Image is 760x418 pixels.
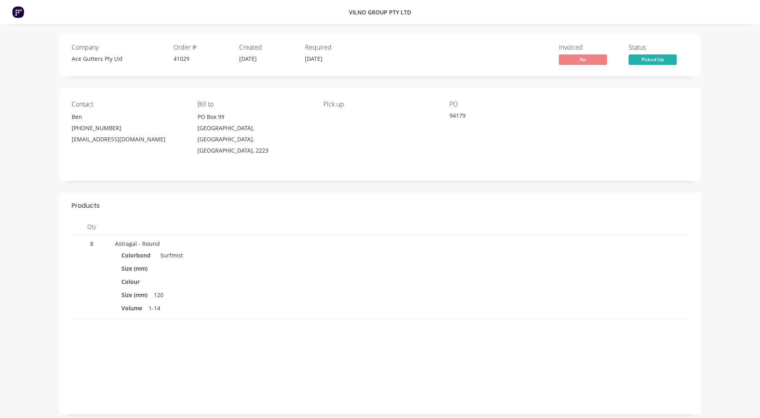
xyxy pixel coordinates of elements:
[629,54,677,64] span: Picked Up
[121,249,154,261] div: Colorbond
[72,219,112,235] div: Qty
[145,302,163,314] div: 1-14
[239,44,295,51] div: Created
[323,100,436,108] div: Pick up
[305,44,361,51] div: Required
[72,123,185,134] div: [PHONE_NUMBER]
[121,276,143,287] div: Colour
[349,8,411,16] span: Vilno Group Pty Ltd
[559,44,619,51] div: Invoiced
[198,123,310,156] div: [GEOGRAPHIC_DATA], [GEOGRAPHIC_DATA], [GEOGRAPHIC_DATA], 2223
[151,289,167,301] div: 120
[450,111,550,123] div: 94179
[75,239,109,248] span: 8
[121,302,145,314] div: Volume
[198,111,310,156] div: PO Box 99[GEOGRAPHIC_DATA], [GEOGRAPHIC_DATA], [GEOGRAPHIC_DATA], 2223
[72,111,185,145] div: Ben[PHONE_NUMBER][EMAIL_ADDRESS][DOMAIN_NAME]
[198,100,310,108] div: Bill to
[72,201,100,211] div: Products
[559,54,607,64] span: No
[72,54,164,63] div: Ace Gutters Pty Ltd
[72,111,185,123] div: Ben
[239,55,257,62] span: [DATE]
[12,6,24,18] img: Factory
[72,100,185,108] div: Contact
[198,111,310,123] div: PO Box 99
[450,100,562,108] div: PO
[72,44,164,51] div: Company
[173,44,230,51] div: Order #
[115,240,160,247] span: Astragal - Round
[121,289,151,301] div: Size (mm)
[157,249,183,261] div: Surfmist
[629,44,689,51] div: Status
[121,263,151,274] div: Size (mm)
[305,55,323,62] span: [DATE]
[72,134,185,145] div: [EMAIL_ADDRESS][DOMAIN_NAME]
[173,54,230,63] div: 41029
